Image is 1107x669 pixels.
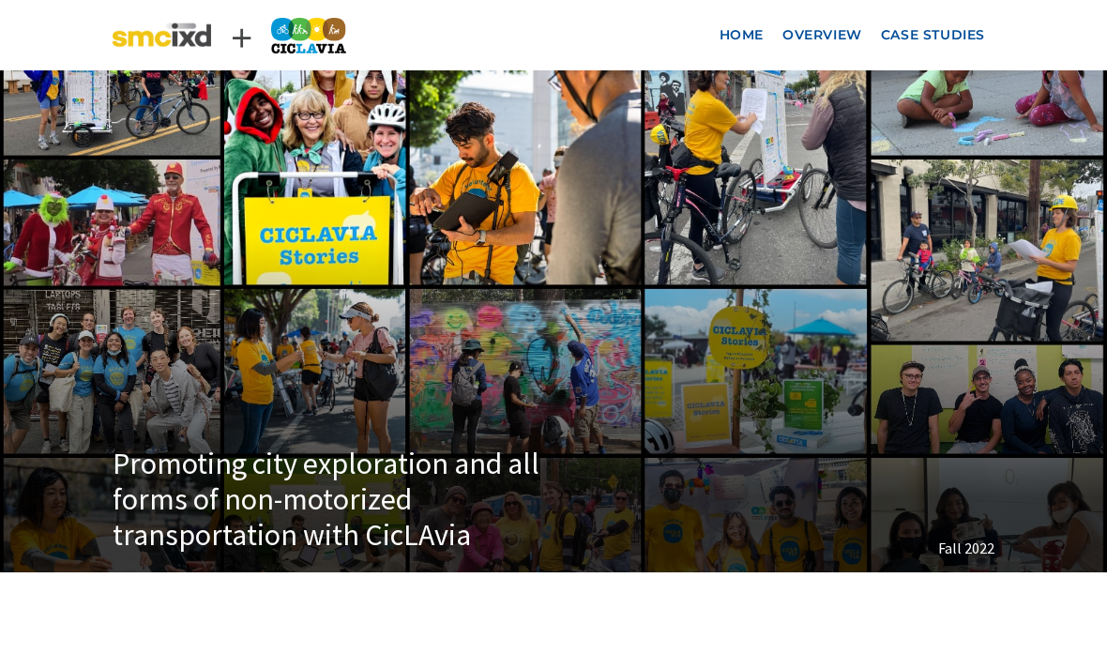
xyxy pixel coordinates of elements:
a: Home [710,18,773,53]
h1: Promoting city exploration and all forms of non-motorized transportation with CicLAvia [113,446,544,554]
a: Case Studies [872,18,994,53]
a: Overview [773,18,872,53]
div: + [212,16,271,55]
div: Fall 2022 [563,540,994,557]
